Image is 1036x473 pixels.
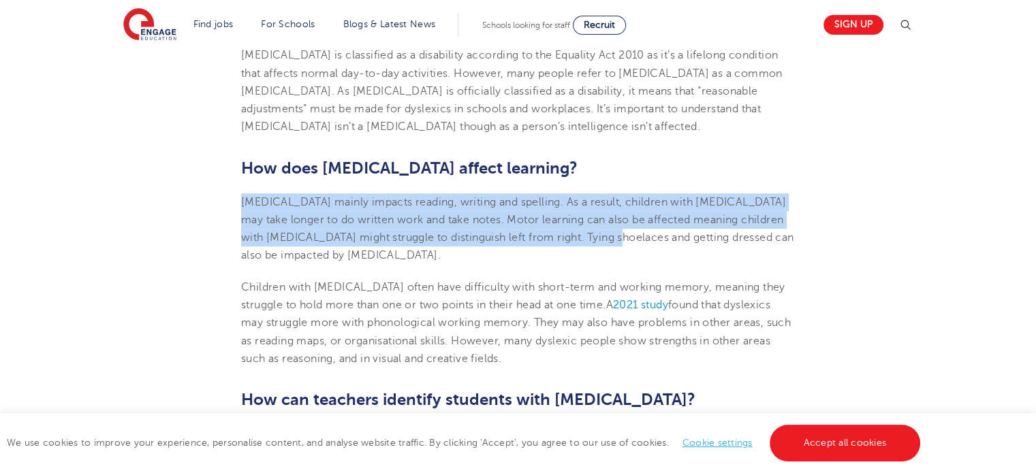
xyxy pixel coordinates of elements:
[241,49,783,133] span: [MEDICAL_DATA] is classified as a disability according to the Equality Act 2010 as it’s a lifelon...
[261,19,315,29] a: For Schools
[770,425,921,461] a: Accept all cookies
[613,299,668,311] a: 2021 study
[241,281,785,311] span: Children with [MEDICAL_DATA] often have difficulty with short-term and working memory, meaning th...
[573,16,626,35] a: Recruit
[606,299,612,311] span: A
[343,19,436,29] a: Blogs & Latest News
[584,20,615,30] span: Recruit
[241,196,794,262] span: [MEDICAL_DATA] mainly impacts reading, writing and spelling. As a result, children with [MEDICAL_...
[482,20,570,30] span: Schools looking for staff
[241,316,791,365] span: . They may also have problems in other areas, such as reading maps, or organisational skills. How...
[193,19,234,29] a: Find jobs
[823,15,883,35] a: Sign up
[682,438,753,448] a: Cookie settings
[241,159,578,178] b: How does [MEDICAL_DATA] affect learning?
[123,8,176,42] img: Engage Education
[7,438,924,448] span: We use cookies to improve your experience, personalise content, and analyse website traffic. By c...
[241,390,695,409] b: How can teachers identify students with [MEDICAL_DATA]?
